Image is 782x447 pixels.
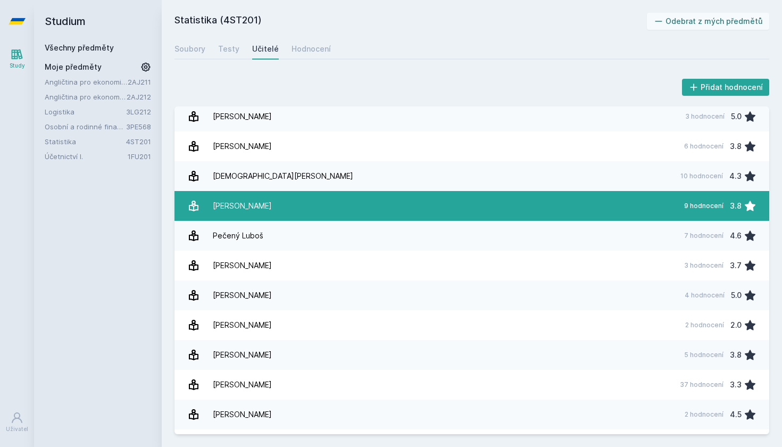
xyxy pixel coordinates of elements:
div: 3 hodnocení [685,112,725,121]
a: Pečený Luboš 7 hodnocení 4.6 [174,221,769,251]
div: 4.5 [730,404,742,425]
div: 6 hodnocení [684,142,723,151]
a: Logistika [45,106,126,117]
a: 3LG212 [126,107,151,116]
a: Účetnictví I. [45,151,128,162]
a: [PERSON_NAME] 37 hodnocení 3.3 [174,370,769,400]
a: [DEMOGRAPHIC_DATA][PERSON_NAME] 10 hodnocení 4.3 [174,161,769,191]
div: [PERSON_NAME] [213,136,272,157]
div: 4.6 [730,225,742,246]
div: 2 hodnocení [685,410,723,419]
a: Angličtina pro ekonomická studia 2 (B2/C1) [45,92,127,102]
div: 9 hodnocení [684,202,723,210]
a: [PERSON_NAME] 6 hodnocení 3.8 [174,131,769,161]
a: Všechny předměty [45,43,114,52]
div: [PERSON_NAME] [213,106,272,127]
a: Hodnocení [292,38,331,60]
a: [PERSON_NAME] 5 hodnocení 3.8 [174,340,769,370]
a: [PERSON_NAME] 9 hodnocení 3.8 [174,191,769,221]
div: Soubory [174,44,205,54]
div: 10 hodnocení [680,172,723,180]
div: [DEMOGRAPHIC_DATA][PERSON_NAME] [213,165,353,187]
a: [PERSON_NAME] 2 hodnocení 2.0 [174,310,769,340]
a: 4ST201 [126,137,151,146]
div: [PERSON_NAME] [213,404,272,425]
div: 5.0 [731,106,742,127]
div: Uživatel [6,425,28,433]
div: 3 hodnocení [684,261,723,270]
div: [PERSON_NAME] [213,255,272,276]
div: 37 hodnocení [680,380,723,389]
div: 7 hodnocení [684,231,723,240]
a: 3PE568 [126,122,151,131]
a: [PERSON_NAME] 2 hodnocení 4.5 [174,400,769,429]
div: Testy [218,44,239,54]
a: Osobní a rodinné finance [45,121,126,132]
div: 4 hodnocení [685,291,725,300]
div: Pečený Luboš [213,225,263,246]
div: 4.3 [729,165,742,187]
div: 5.0 [731,285,742,306]
div: Study [10,62,25,70]
a: Uživatel [2,406,32,438]
div: Hodnocení [292,44,331,54]
a: [PERSON_NAME] 3 hodnocení 5.0 [174,102,769,131]
div: 2.0 [730,314,742,336]
div: 3.8 [730,344,742,366]
button: Odebrat z mých předmětů [647,13,770,30]
a: [PERSON_NAME] 4 hodnocení 5.0 [174,280,769,310]
a: 2AJ211 [128,78,151,86]
div: 3.8 [730,136,742,157]
button: Přidat hodnocení [682,79,770,96]
div: 3.8 [730,195,742,217]
div: [PERSON_NAME] [213,285,272,306]
div: [PERSON_NAME] [213,344,272,366]
a: [PERSON_NAME] 3 hodnocení 3.7 [174,251,769,280]
a: Soubory [174,38,205,60]
div: 5 hodnocení [684,351,723,359]
div: [PERSON_NAME] [213,314,272,336]
div: 2 hodnocení [685,321,724,329]
span: Moje předměty [45,62,102,72]
a: Testy [218,38,239,60]
a: Učitelé [252,38,279,60]
div: [PERSON_NAME] [213,374,272,395]
h2: Statistika (4ST201) [174,13,647,30]
div: 3.7 [730,255,742,276]
div: 3.3 [730,374,742,395]
a: Statistika [45,136,126,147]
div: [PERSON_NAME] [213,195,272,217]
a: Study [2,43,32,75]
div: Učitelé [252,44,279,54]
a: 1FU201 [128,152,151,161]
a: 2AJ212 [127,93,151,101]
a: Angličtina pro ekonomická studia 1 (B2/C1) [45,77,128,87]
